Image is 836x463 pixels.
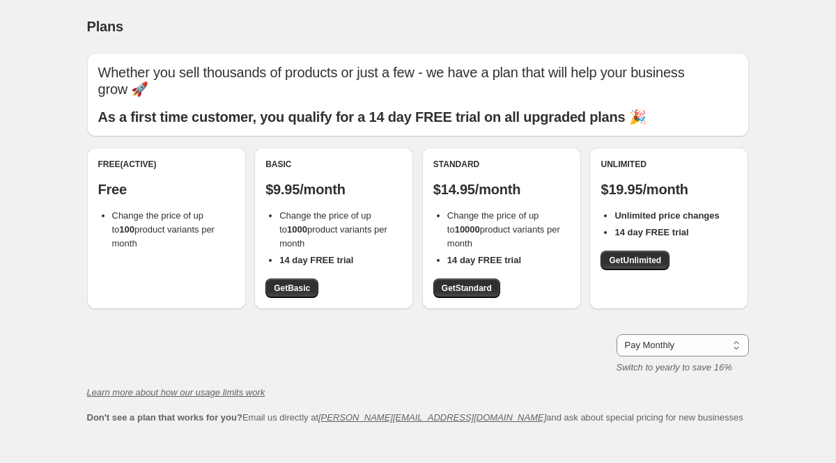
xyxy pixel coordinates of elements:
span: Change the price of up to product variants per month [279,210,387,249]
b: 10000 [455,224,480,235]
span: Get Basic [274,283,310,294]
div: Unlimited [601,159,737,170]
div: Standard [433,159,570,170]
b: 14 day FREE trial [614,227,688,237]
span: Change the price of up to product variants per month [112,210,215,249]
a: [PERSON_NAME][EMAIL_ADDRESS][DOMAIN_NAME] [318,412,546,423]
p: Whether you sell thousands of products or just a few - we have a plan that will help your busines... [98,64,738,97]
a: Learn more about how our usage limits work [87,387,265,398]
i: Switch to yearly to save 16% [617,362,732,372]
a: GetStandard [433,278,500,298]
b: 14 day FREE trial [279,255,353,265]
p: $14.95/month [433,181,570,198]
span: Get Unlimited [609,255,661,266]
span: Plans [87,19,123,34]
b: 100 [119,224,134,235]
b: 14 day FREE trial [447,255,521,265]
span: Get Standard [442,283,492,294]
a: GetUnlimited [601,251,669,270]
span: Email us directly at and ask about special pricing for new businesses [87,412,743,423]
div: Free (Active) [98,159,235,170]
div: Basic [265,159,402,170]
b: 1000 [287,224,307,235]
b: As a first time customer, you qualify for a 14 day FREE trial on all upgraded plans 🎉 [98,109,647,125]
p: $9.95/month [265,181,402,198]
b: Don't see a plan that works for you? [87,412,242,423]
b: Unlimited price changes [614,210,719,221]
a: GetBasic [265,278,318,298]
span: Change the price of up to product variants per month [447,210,560,249]
p: Free [98,181,235,198]
p: $19.95/month [601,181,737,198]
